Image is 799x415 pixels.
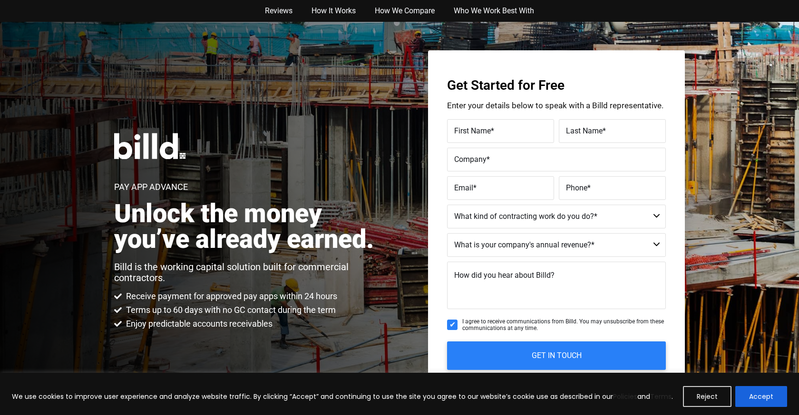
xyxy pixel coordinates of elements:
[462,318,666,332] span: I agree to receive communications from Billd. You may unsubscribe from these communications at an...
[683,386,731,407] button: Reject
[114,201,384,252] h2: Unlock the money you’ve already earned.
[12,391,673,402] p: We use cookies to improve user experience and analyze website traffic. By clicking “Accept” and c...
[124,291,337,302] span: Receive payment for approved pay apps within 24 hours
[454,183,473,192] span: Email
[613,392,637,401] a: Policies
[447,341,666,370] input: GET IN TOUCH
[454,126,491,135] span: First Name
[114,262,384,283] p: Billd is the working capital solution built for commercial contractors.
[454,271,555,280] span: How did you hear about Billd?
[454,155,487,164] span: Company
[114,183,188,191] h1: Pay App Advance
[566,183,587,192] span: Phone
[447,102,666,110] p: Enter your details below to speak with a Billd representative.
[735,386,787,407] button: Accept
[566,126,603,135] span: Last Name
[447,320,458,330] input: I agree to receive communications from Billd. You may unsubscribe from these communications at an...
[650,392,672,401] a: Terms
[447,79,666,92] h3: Get Started for Free
[124,304,336,316] span: Terms up to 60 days with no GC contact during the term
[124,318,273,330] span: Enjoy predictable accounts receivables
